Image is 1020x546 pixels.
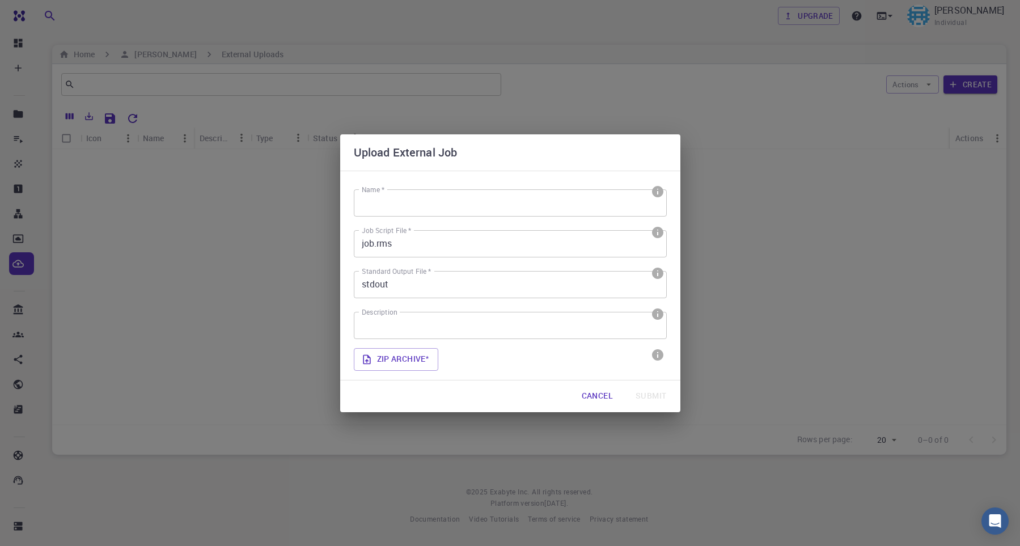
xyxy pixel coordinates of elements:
[573,385,622,408] button: Cancel
[354,143,458,162] h6: Upload External Job
[362,226,411,235] label: Job Script File *
[362,307,397,317] label: Description
[23,8,64,18] span: Support
[362,185,384,194] label: Name *
[646,180,669,203] button: info
[646,262,669,285] button: info
[646,344,669,366] button: info
[354,348,439,371] label: Zip archive*
[646,303,669,325] button: info
[646,221,669,244] button: info
[981,507,1009,535] div: Open Intercom Messenger
[362,266,431,276] label: Standard Output File *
